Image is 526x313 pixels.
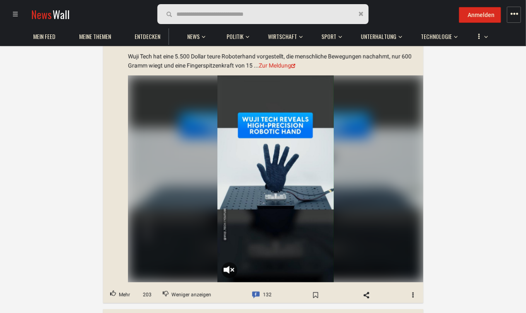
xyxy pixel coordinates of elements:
[317,29,340,45] a: Sport
[79,33,111,40] span: Meine Themen
[135,33,160,40] span: Entdecken
[357,29,401,45] a: Unterhaltung
[361,33,396,40] span: Unterhaltung
[103,287,137,303] button: Upvote
[421,33,452,40] span: Technologie
[188,33,200,40] span: News
[357,25,402,45] button: Unterhaltung
[317,25,342,45] button: Sport
[321,33,336,40] span: Sport
[33,33,55,40] span: Mein Feed
[417,25,458,45] button: Technologie
[355,289,379,302] span: Share
[171,290,211,301] span: Weniger anzeigen
[140,291,154,299] span: 203
[245,287,279,303] a: Comment
[53,7,70,22] span: Wall
[31,7,70,22] a: NewsWall
[223,25,250,45] button: Politik
[183,25,208,45] button: News
[264,25,303,45] button: Wirtschaft
[259,63,295,69] a: Zur Meldung
[263,290,272,301] span: 132
[227,33,244,40] span: Politik
[128,52,417,70] div: Wuji Tech hat eine 5.500 Dollar teure Roboterhand vorgestellt, die menschliche Bewegungen nachahm...
[128,75,423,282] img: 23500649_p.jpg
[417,29,456,45] a: Technologie
[468,12,495,18] span: Anmelden
[459,7,501,23] button: Anmelden
[183,29,204,45] a: News
[156,287,218,303] button: Downvote
[31,7,52,22] span: News
[223,29,248,45] a: Politik
[268,33,297,40] span: Wirtschaft
[264,29,301,45] a: Wirtschaft
[217,75,334,282] video: Your browser does not support the video tag.
[304,289,328,302] span: Bookmark
[119,290,130,301] span: Mehr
